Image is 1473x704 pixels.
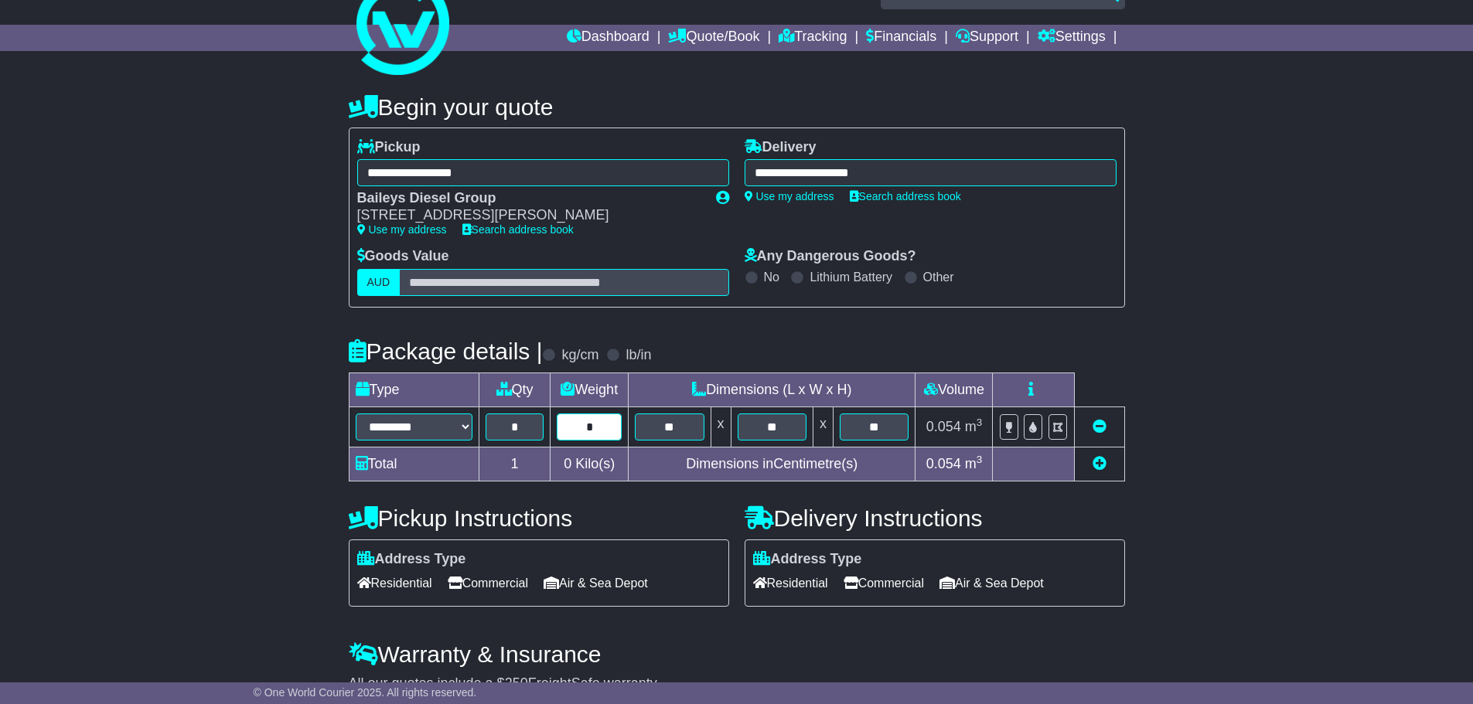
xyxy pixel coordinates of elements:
[965,419,983,434] span: m
[745,139,817,156] label: Delivery
[753,571,828,595] span: Residential
[810,270,892,284] label: Lithium Battery
[357,571,432,595] span: Residential
[629,447,916,481] td: Dimensions in Centimetre(s)
[866,25,936,51] a: Financials
[850,190,961,202] a: Search address book
[939,571,1044,595] span: Air & Sea Depot
[349,505,729,531] h4: Pickup Instructions
[567,25,650,51] a: Dashboard
[926,456,961,471] span: 0.054
[965,456,983,471] span: m
[357,139,421,156] label: Pickup
[462,223,574,236] a: Search address book
[349,675,1125,692] div: All our quotes include a $ FreightSafe warranty.
[357,551,466,568] label: Address Type
[561,347,598,364] label: kg/cm
[1093,456,1106,471] a: Add new item
[844,571,924,595] span: Commercial
[357,190,701,207] div: Baileys Diesel Group
[977,417,983,428] sup: 3
[923,270,954,284] label: Other
[813,406,833,447] td: x
[551,372,629,406] td: Weight
[357,248,449,265] label: Goods Value
[349,372,479,406] td: Type
[764,270,779,284] label: No
[626,347,651,364] label: lb/in
[349,447,479,481] td: Total
[564,456,571,471] span: 0
[711,406,731,447] td: x
[357,223,447,236] a: Use my address
[357,269,401,296] label: AUD
[668,25,759,51] a: Quote/Book
[505,675,528,691] span: 250
[956,25,1018,51] a: Support
[349,338,543,364] h4: Package details |
[1093,419,1106,434] a: Remove this item
[745,505,1125,531] h4: Delivery Instructions
[629,372,916,406] td: Dimensions (L x W x H)
[753,551,862,568] label: Address Type
[916,372,993,406] td: Volume
[551,447,629,481] td: Kilo(s)
[479,447,551,481] td: 1
[1038,25,1106,51] a: Settings
[254,686,477,699] span: © One World Courier 2025. All rights reserved.
[479,372,551,406] td: Qty
[349,641,1125,667] h4: Warranty & Insurance
[544,571,648,595] span: Air & Sea Depot
[977,454,983,465] sup: 3
[779,25,847,51] a: Tracking
[926,419,961,434] span: 0.054
[745,248,916,265] label: Any Dangerous Goods?
[349,94,1125,120] h4: Begin your quote
[448,571,528,595] span: Commercial
[745,190,834,202] a: Use my address
[357,207,701,224] div: [STREET_ADDRESS][PERSON_NAME]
